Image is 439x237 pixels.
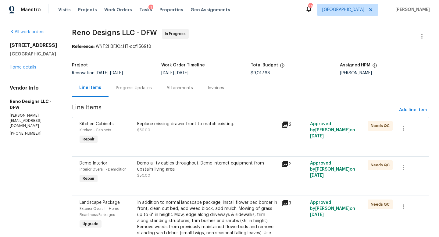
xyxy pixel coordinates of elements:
[280,63,285,71] span: The total cost of line items that have been proposed by Opendoor. This sum includes line items th...
[21,7,41,13] span: Maestro
[80,221,101,227] span: Upgrade
[137,160,278,172] div: Demo all tv cables throughout. Demo internet equipment from upstairs living area.
[10,131,57,136] p: [PHONE_NUMBER]
[251,71,270,75] span: $9,017.68
[10,65,36,69] a: Home details
[110,71,123,75] span: [DATE]
[96,71,109,75] span: [DATE]
[281,121,306,128] div: 2
[308,4,312,10] div: 49
[161,63,205,67] h5: Work Order Timeline
[80,136,97,142] span: Repair
[80,207,119,217] span: Exterior Overall - Home Readiness Packages
[310,213,324,217] span: [DATE]
[310,200,355,217] span: Approved by [PERSON_NAME] on
[116,85,152,91] div: Progress Updates
[371,201,392,207] span: Needs QC
[10,85,57,91] h4: Vendor Info
[10,30,45,34] a: All work orders
[137,174,150,177] span: $50.00
[371,123,392,129] span: Needs QC
[310,134,324,138] span: [DATE]
[137,128,150,132] span: $50.00
[72,104,397,116] span: Line Items
[322,7,364,13] span: [GEOGRAPHIC_DATA]
[72,71,123,75] span: Renovation
[137,121,278,127] div: Replace missing drawer front to match existing.
[78,7,97,13] span: Projects
[96,71,123,75] span: -
[251,63,278,67] h5: Total Budget
[72,44,95,49] b: Reference:
[80,161,107,165] span: Demo Interior
[281,160,306,168] div: 2
[165,31,188,37] span: In Progress
[72,44,429,50] div: WNT2HBFJC4HT-dcf1569f8
[191,7,230,13] span: Geo Assignments
[72,29,157,36] span: Reno Designs LLC - DFW
[166,85,193,91] div: Attachments
[80,168,127,171] span: Interior Overall - Demolition
[10,42,57,48] h2: [STREET_ADDRESS]
[161,71,174,75] span: [DATE]
[148,5,153,11] div: 1
[310,173,324,178] span: [DATE]
[159,7,183,13] span: Properties
[10,51,57,57] h5: [GEOGRAPHIC_DATA]
[176,71,188,75] span: [DATE]
[79,85,101,91] div: Line Items
[80,175,97,182] span: Repair
[10,113,57,129] p: [PERSON_NAME][EMAIL_ADDRESS][DOMAIN_NAME]
[80,200,120,205] span: Landscape Package
[281,200,306,207] div: 3
[161,71,188,75] span: -
[393,7,430,13] span: [PERSON_NAME]
[80,122,114,126] span: Kitchen Cabinets
[399,106,427,114] span: Add line item
[58,7,71,13] span: Visits
[208,85,224,91] div: Invoices
[310,122,355,138] span: Approved by [PERSON_NAME] on
[104,7,132,13] span: Work Orders
[139,8,152,12] span: Tasks
[310,161,355,178] span: Approved by [PERSON_NAME] on
[371,162,392,168] span: Needs QC
[10,98,57,111] h5: Reno Designs LLC - DFW
[372,63,377,71] span: The hpm assigned to this work order.
[397,104,429,116] button: Add line item
[80,128,111,132] span: Kitchen - Cabinets
[72,63,88,67] h5: Project
[340,63,370,67] h5: Assigned HPM
[340,71,429,75] div: [PERSON_NAME]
